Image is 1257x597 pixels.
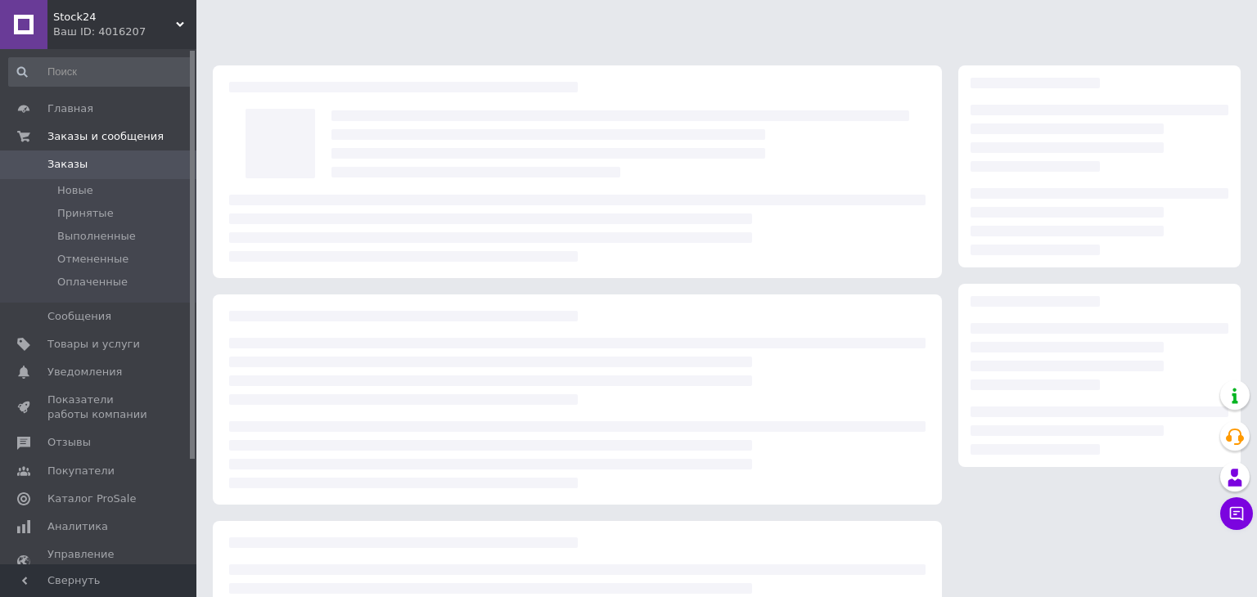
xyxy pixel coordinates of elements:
span: Покупатели [47,464,115,478]
span: Каталог ProSale [47,492,136,506]
span: Оплаченные [57,275,128,290]
span: Главная [47,101,93,116]
span: Заказы [47,157,88,172]
span: Уведомления [47,365,122,379]
div: Ваш ID: 4016207 [53,25,196,39]
span: Новые [57,183,93,198]
span: Stock24 [53,10,176,25]
input: Поиск [8,57,193,87]
span: Показатели работы компании [47,393,151,422]
span: Сообщения [47,309,111,324]
span: Принятые [57,206,114,221]
span: Отмененные [57,252,128,267]
span: Заказы и сообщения [47,129,164,144]
button: Чат с покупателем [1220,497,1253,530]
span: Управление сайтом [47,547,151,577]
span: Аналитика [47,519,108,534]
span: Отзывы [47,435,91,450]
span: Выполненные [57,229,136,244]
span: Товары и услуги [47,337,140,352]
